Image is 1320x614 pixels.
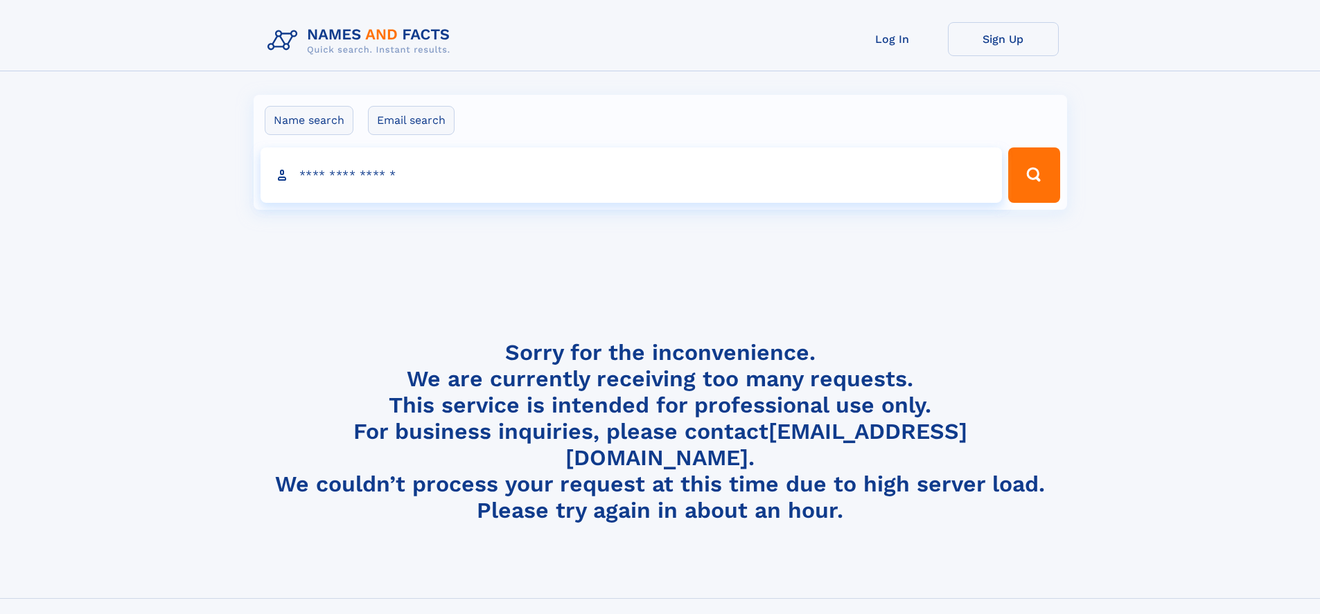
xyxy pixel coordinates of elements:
[368,106,455,135] label: Email search
[262,22,461,60] img: Logo Names and Facts
[837,22,948,56] a: Log In
[262,339,1059,524] h4: Sorry for the inconvenience. We are currently receiving too many requests. This service is intend...
[1008,147,1059,203] button: Search Button
[948,22,1059,56] a: Sign Up
[265,106,353,135] label: Name search
[261,147,1003,203] input: search input
[565,418,967,471] a: [EMAIL_ADDRESS][DOMAIN_NAME]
